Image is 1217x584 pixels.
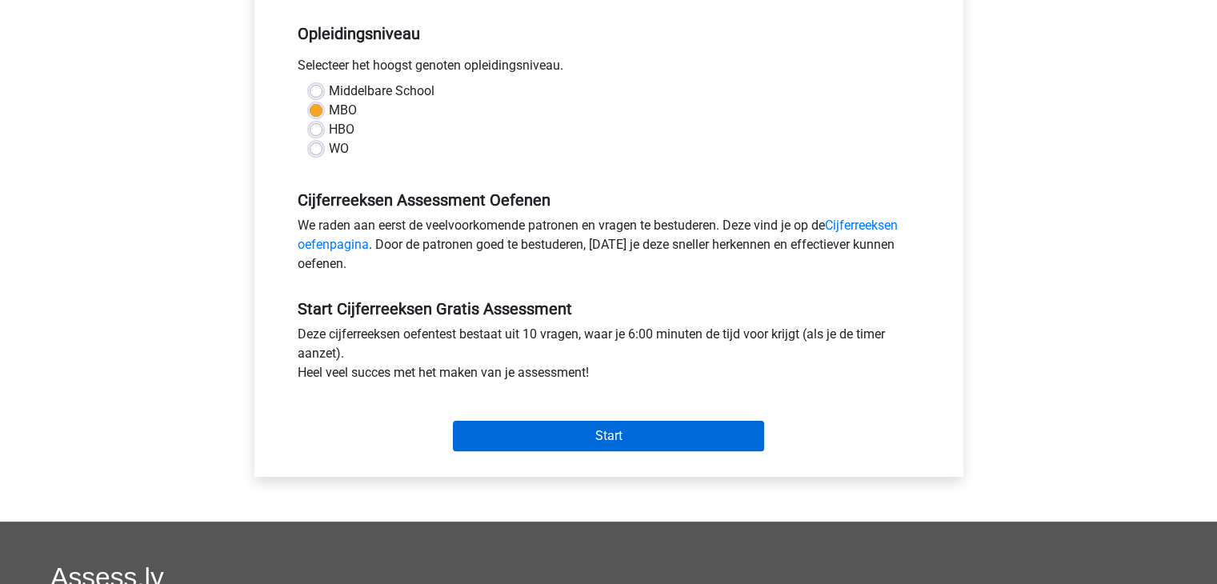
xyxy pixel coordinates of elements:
label: WO [329,139,349,158]
input: Start [453,421,764,451]
h5: Start Cijferreeksen Gratis Assessment [298,299,920,318]
label: MBO [329,101,357,120]
div: Selecteer het hoogst genoten opleidingsniveau. [286,56,932,82]
h5: Opleidingsniveau [298,18,920,50]
label: Middelbare School [329,82,434,101]
label: HBO [329,120,354,139]
div: We raden aan eerst de veelvoorkomende patronen en vragen te bestuderen. Deze vind je op de . Door... [286,216,932,280]
h5: Cijferreeksen Assessment Oefenen [298,190,920,210]
div: Deze cijferreeksen oefentest bestaat uit 10 vragen, waar je 6:00 minuten de tijd voor krijgt (als... [286,325,932,389]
